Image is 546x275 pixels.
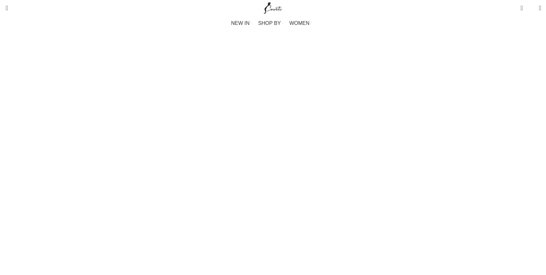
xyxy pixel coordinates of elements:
[521,3,526,8] span: 0
[231,17,252,30] a: NEW IN
[2,2,8,14] a: Search
[289,17,312,30] a: WOMEN
[2,17,541,30] div: Main navigation
[517,2,526,14] a: 0
[258,20,281,26] span: SHOP BY
[258,17,283,30] a: SHOP BY
[289,20,309,26] span: WOMEN
[529,6,534,11] span: 0
[262,5,284,10] a: Site logo
[231,20,250,26] span: NEW IN
[528,2,534,14] div: My Wishlist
